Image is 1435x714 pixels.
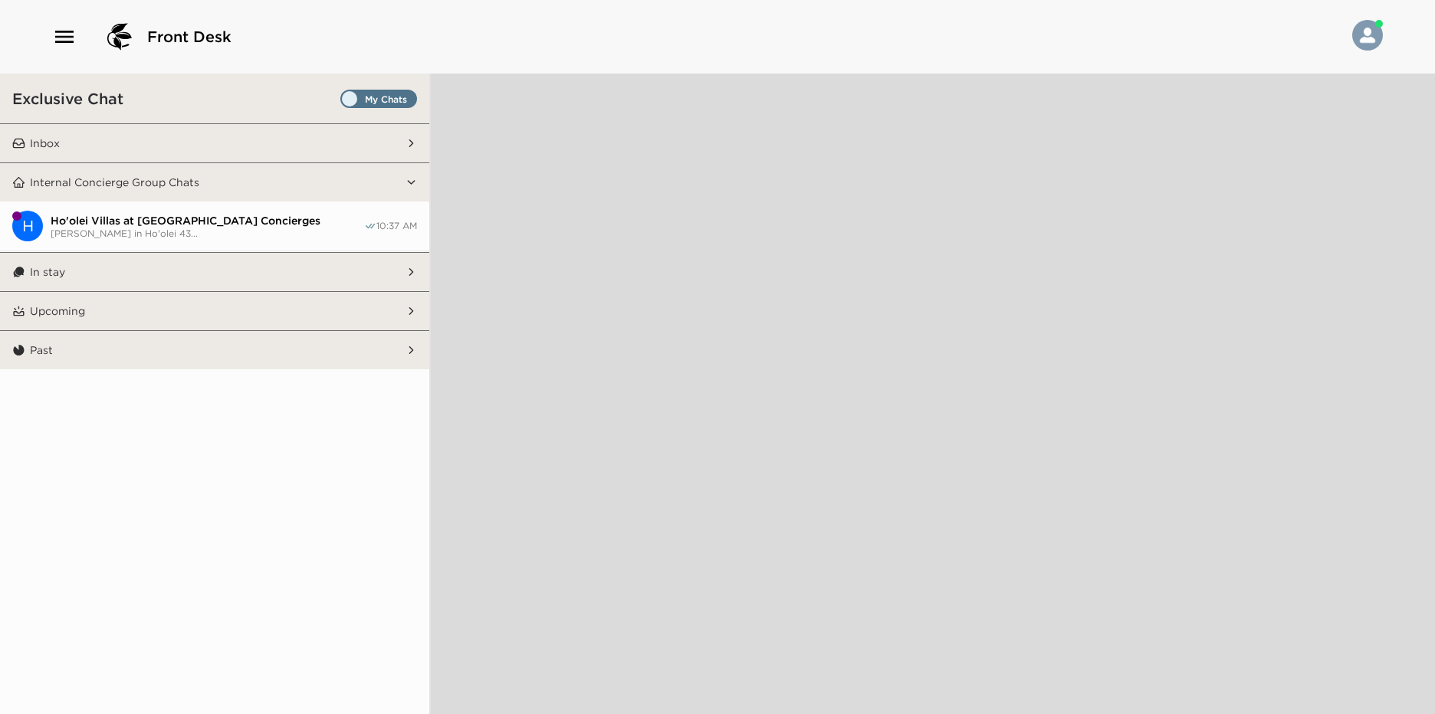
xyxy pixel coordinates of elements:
[25,253,406,291] button: In stay
[51,228,364,239] span: [PERSON_NAME] in Ho'olei 43...
[12,211,43,241] div: Ho'olei Villas at Grand Wailea
[30,343,53,357] p: Past
[1352,20,1383,51] img: User
[25,163,406,201] button: Internal Concierge Group Chats
[25,292,406,330] button: Upcoming
[101,18,138,55] img: logo
[25,331,406,369] button: Past
[340,90,417,108] label: Set all destinations
[147,26,232,47] span: Front Desk
[30,304,85,318] p: Upcoming
[30,175,199,189] p: Internal Concierge Group Chats
[30,265,65,279] p: In stay
[30,136,60,150] p: Inbox
[12,211,43,241] div: H
[376,220,417,232] span: 10:37 AM
[12,89,123,108] h3: Exclusive Chat
[51,214,364,228] span: Ho'olei Villas at [GEOGRAPHIC_DATA] Concierges
[25,124,406,162] button: Inbox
